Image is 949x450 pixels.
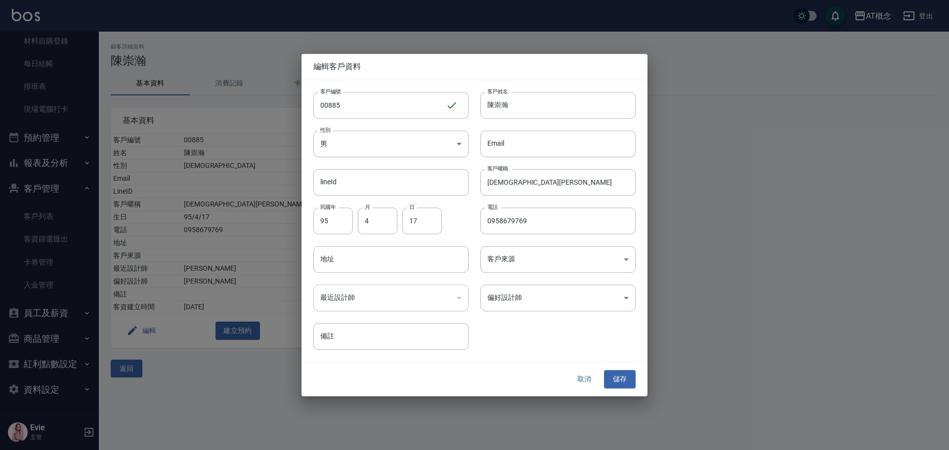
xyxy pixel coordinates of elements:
label: 客戶暱稱 [487,164,508,172]
label: 電話 [487,203,498,210]
span: 編輯客戶資料 [313,62,636,72]
button: 儲存 [604,370,636,389]
label: 客戶編號 [320,87,341,95]
label: 性別 [320,126,331,133]
label: 月 [365,203,370,210]
button: 取消 [568,370,600,389]
label: 民國年 [320,203,336,210]
div: 男 [313,130,469,157]
label: 客戶姓名 [487,87,508,95]
label: 日 [409,203,414,210]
